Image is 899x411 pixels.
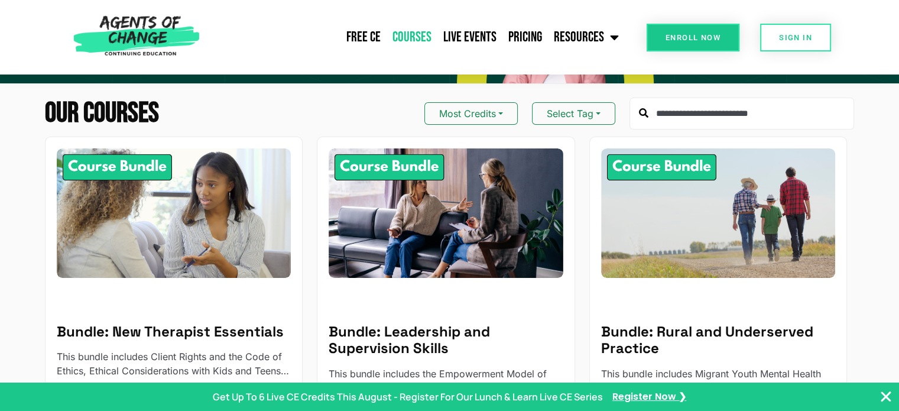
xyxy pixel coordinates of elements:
a: SIGN IN [760,24,831,51]
h5: Bundle: Rural and Underserved Practice [601,323,835,358]
img: Leadership and Supervision Skills - 8 Credit CE Bundle [329,148,563,278]
button: Select Tag [532,102,615,125]
nav: Menu [205,22,625,52]
button: Close Banner [879,390,893,404]
h5: Bundle: Leadership and Supervision Skills [329,323,563,358]
a: Courses [387,22,437,52]
a: Free CE [340,22,387,52]
img: Rural and Underserved Practice - 8 Credit CE Bundle [601,148,835,278]
p: This bundle includes Migrant Youth Mental Health (3-Part Series), Native American Mental Health, ... [601,367,835,395]
span: SIGN IN [779,34,812,41]
h2: Our Courses [45,99,159,128]
p: Get Up To 6 Live CE Credits This August - Register For Our Lunch & Learn Live CE Series [213,390,603,404]
a: Pricing [502,22,548,52]
p: This bundle includes Client Rights and the Code of Ethics, Ethical Considerations with Kids and T... [57,349,291,378]
a: Resources [548,22,625,52]
p: This bundle includes the Empowerment Model of Clinical Supervision, Extra Income and Business Ski... [329,367,563,395]
a: Enroll Now [647,24,739,51]
a: Live Events [437,22,502,52]
a: Register Now ❯ [612,390,686,403]
h5: Bundle: New Therapist Essentials [57,323,291,341]
img: New Therapist Essentials - 10 Credit CE Bundle [57,148,291,278]
button: Most Credits [424,102,518,125]
span: Enroll Now [666,34,721,41]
